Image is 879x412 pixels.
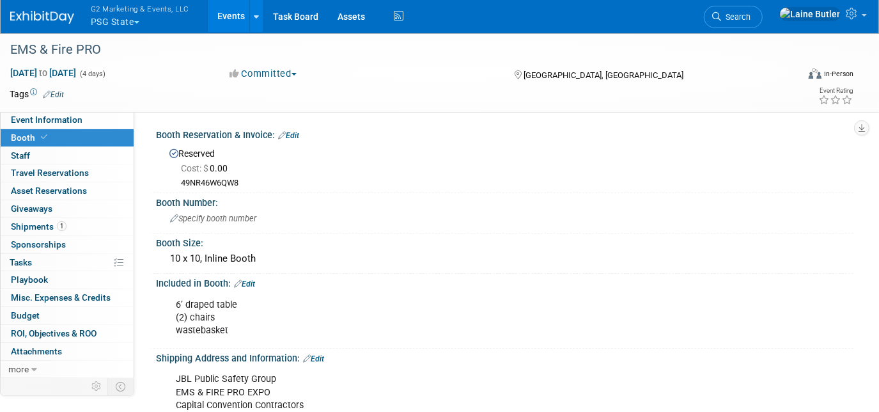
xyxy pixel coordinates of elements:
img: ExhibitDay [10,11,74,24]
span: Event Information [11,115,82,125]
a: Edit [43,90,64,99]
div: Included in Booth: [156,274,853,290]
span: Playbook [11,274,48,285]
span: Booth [11,132,50,143]
a: Edit [234,280,255,289]
img: Laine Butler [779,7,841,21]
div: Booth Reservation & Invoice: [156,125,853,142]
span: Asset Reservations [11,186,87,196]
a: Shipments1 [1,218,134,235]
span: Search [721,12,751,22]
div: Booth Number: [156,193,853,209]
a: Attachments [1,343,134,360]
a: Giveaways [1,200,134,218]
a: Asset Reservations [1,182,134,200]
a: ROI, Objectives & ROO [1,325,134,342]
div: Shipping Address and Information: [156,349,853,365]
span: Tasks [10,257,32,267]
span: Attachments [11,346,62,356]
span: to [37,68,49,78]
span: G2 Marketing & Events, LLC [91,2,189,15]
span: (4 days) [79,70,105,78]
span: Cost: $ [181,163,210,173]
span: Sponsorships [11,239,66,250]
a: Staff [1,147,134,164]
span: Staff [11,150,30,161]
td: Toggle Event Tabs [108,378,134,395]
a: Misc. Expenses & Credits [1,289,134,306]
span: ROI, Objectives & ROO [11,328,97,338]
a: Edit [303,354,324,363]
span: Misc. Expenses & Credits [11,292,111,303]
a: Budget [1,307,134,324]
div: Reserved [166,144,844,189]
span: more [8,364,29,374]
div: 10 x 10, Inline Booth [166,249,844,269]
div: 49NR46W6QW8 [181,178,844,189]
span: [GEOGRAPHIC_DATA], [GEOGRAPHIC_DATA] [524,70,684,80]
span: Giveaways [11,203,52,214]
a: Tasks [1,254,134,271]
a: Booth [1,129,134,147]
span: 1 [57,221,66,231]
i: Booth reservation complete [41,134,47,141]
span: [DATE] [DATE] [10,67,77,79]
span: Travel Reservations [11,168,89,178]
a: Edit [278,131,299,140]
td: Tags [10,88,64,100]
div: Event Format [729,67,853,86]
span: Shipments [11,221,66,232]
a: Travel Reservations [1,164,134,182]
img: Format-Inperson.png [809,68,821,79]
td: Personalize Event Tab Strip [86,378,108,395]
span: Specify booth number [170,214,256,223]
div: Event Rating [818,88,853,94]
a: Sponsorships [1,236,134,253]
button: Committed [226,67,302,81]
a: Playbook [1,271,134,289]
a: Search [704,6,763,28]
span: Budget [11,310,40,321]
a: more [1,361,134,378]
div: EMS & Fire PRO [6,38,782,61]
span: 0.00 [181,163,233,173]
div: In-Person [823,69,853,79]
div: 6’ draped table (2) chairs wastebasket [167,292,718,344]
div: Booth Size: [156,234,853,250]
a: Event Information [1,111,134,129]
